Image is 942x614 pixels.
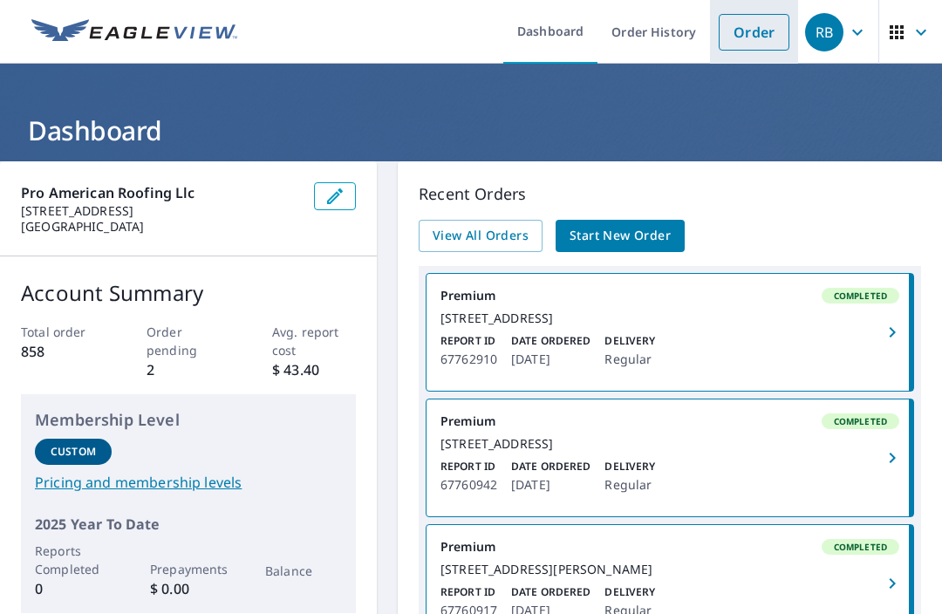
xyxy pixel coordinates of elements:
[35,514,342,535] p: 2025 Year To Date
[21,323,105,341] p: Total order
[21,203,300,219] p: [STREET_ADDRESS]
[147,323,230,359] p: Order pending
[21,341,105,362] p: 858
[604,349,655,370] p: Regular
[604,459,655,474] p: Delivery
[427,274,913,391] a: PremiumCompleted[STREET_ADDRESS]Report ID67762910Date Ordered[DATE]DeliveryRegular
[419,182,921,206] p: Recent Orders
[440,459,497,474] p: Report ID
[440,436,899,452] div: [STREET_ADDRESS]
[147,359,230,380] p: 2
[440,333,497,349] p: Report ID
[21,182,300,203] p: pro american roofing llc
[823,415,898,427] span: Completed
[21,113,921,148] h1: Dashboard
[440,584,497,600] p: Report ID
[150,578,227,599] p: $ 0.00
[21,219,300,235] p: [GEOGRAPHIC_DATA]
[511,474,590,495] p: [DATE]
[272,359,356,380] p: $ 43.40
[272,323,356,359] p: Avg. report cost
[440,539,899,555] div: Premium
[265,562,342,580] p: Balance
[823,541,898,553] span: Completed
[35,408,342,432] p: Membership Level
[433,225,529,247] span: View All Orders
[150,560,227,578] p: Prepayments
[511,584,590,600] p: Date Ordered
[556,220,685,252] a: Start New Order
[511,459,590,474] p: Date Ordered
[570,225,671,247] span: Start New Order
[604,474,655,495] p: Regular
[440,474,497,495] p: 67760942
[719,14,789,51] a: Order
[440,562,899,577] div: [STREET_ADDRESS][PERSON_NAME]
[427,399,913,516] a: PremiumCompleted[STREET_ADDRESS]Report ID67760942Date Ordered[DATE]DeliveryRegular
[419,220,543,252] a: View All Orders
[35,472,342,493] a: Pricing and membership levels
[440,288,899,304] div: Premium
[604,333,655,349] p: Delivery
[805,13,843,51] div: RB
[440,349,497,370] p: 67762910
[51,444,96,460] p: Custom
[823,290,898,302] span: Completed
[511,333,590,349] p: Date Ordered
[21,277,356,309] p: Account Summary
[604,584,655,600] p: Delivery
[35,578,112,599] p: 0
[35,542,112,578] p: Reports Completed
[31,19,237,45] img: EV Logo
[440,413,899,429] div: Premium
[440,310,899,326] div: [STREET_ADDRESS]
[511,349,590,370] p: [DATE]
